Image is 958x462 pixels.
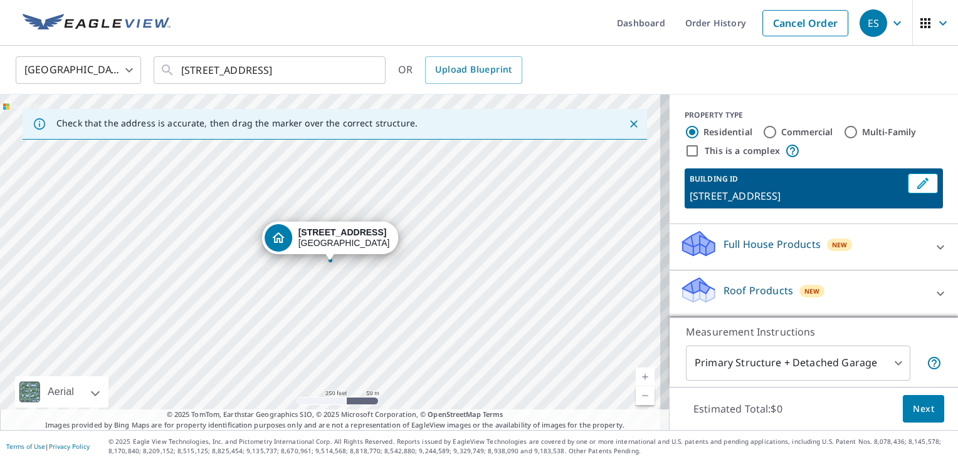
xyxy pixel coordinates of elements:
[908,173,938,193] button: Edit building 1
[636,367,655,386] a: Current Level 17, Zoom In
[781,126,833,138] label: Commercial
[680,229,948,265] div: Full House ProductsNew
[483,409,503,419] a: Terms
[705,145,780,157] label: This is a complex
[15,376,108,408] div: Aerial
[16,53,141,88] div: [GEOGRAPHIC_DATA]
[181,53,360,88] input: Search by address or latitude-longitude
[298,227,390,249] div: [GEOGRAPHIC_DATA]
[680,275,948,311] div: Roof ProductsNew
[56,118,418,129] p: Check that the address is accurate, then drag the marker over the correct structure.
[685,110,943,121] div: PROPERTY TYPE
[49,442,90,451] a: Privacy Policy
[860,9,887,37] div: ES
[435,62,512,78] span: Upload Blueprint
[686,324,942,339] p: Measurement Instructions
[804,286,820,296] span: New
[23,14,171,33] img: EV Logo
[6,443,90,450] p: |
[298,227,387,237] strong: [STREET_ADDRESS]
[724,237,821,252] p: Full House Products
[686,346,910,381] div: Primary Structure + Detached Garage
[927,356,942,371] span: Your report will include the primary structure and a detached garage if one exists.
[862,126,917,138] label: Multi-Family
[626,116,642,132] button: Close
[762,10,848,36] a: Cancel Order
[913,401,934,417] span: Next
[636,386,655,405] a: Current Level 17, Zoom Out
[167,409,503,420] span: © 2025 TomTom, Earthstar Geographics SIO, © 2025 Microsoft Corporation, ©
[690,173,738,184] p: BUILDING ID
[425,56,522,84] a: Upload Blueprint
[724,283,793,298] p: Roof Products
[690,188,903,203] p: [STREET_ADDRESS]
[44,376,78,408] div: Aerial
[108,437,952,456] p: © 2025 Eagle View Technologies, Inc. and Pictometry International Corp. All Rights Reserved. Repo...
[903,395,944,423] button: Next
[703,126,752,138] label: Residential
[428,409,480,419] a: OpenStreetMap
[398,56,522,84] div: OR
[6,442,45,451] a: Terms of Use
[832,240,848,250] span: New
[262,222,399,260] div: Dropped pin, building 1, Residential property, 111 Stony Creek Rd Big Bear Lake, CA 92315
[683,395,792,423] p: Estimated Total: $0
